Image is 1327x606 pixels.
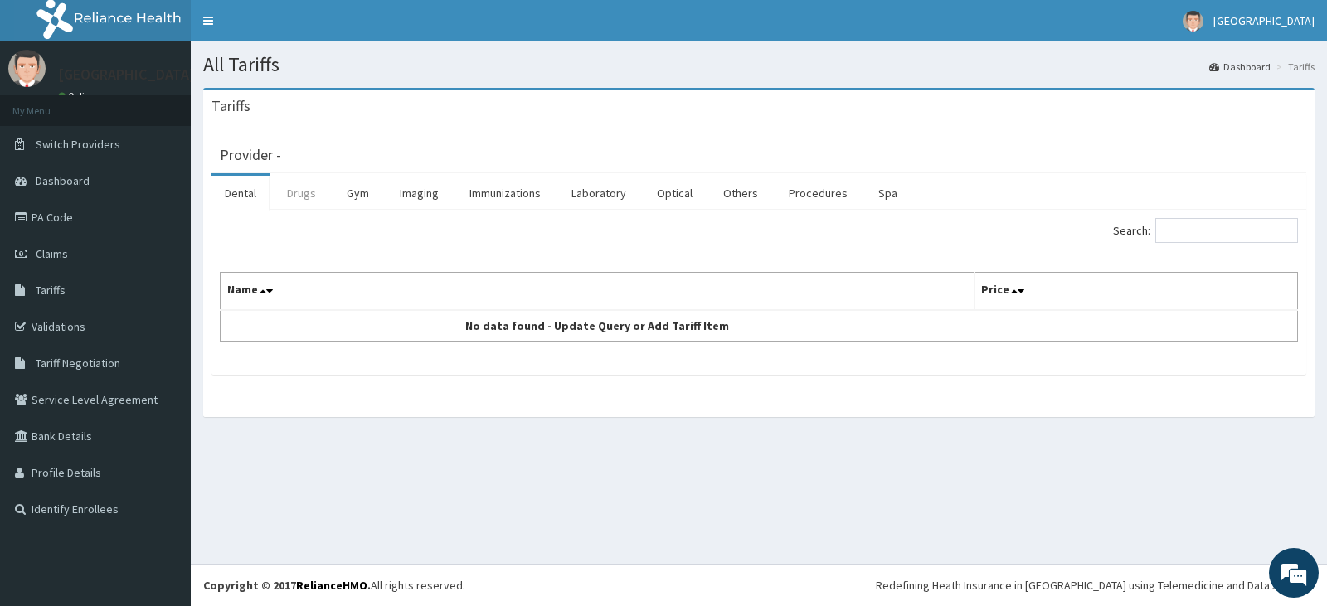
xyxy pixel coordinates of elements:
a: Spa [865,176,911,211]
label: Search: [1113,218,1298,243]
img: User Image [1183,11,1203,32]
a: Imaging [386,176,452,211]
strong: Copyright © 2017 . [203,578,371,593]
h1: All Tariffs [203,54,1315,75]
a: Optical [644,176,706,211]
a: Dashboard [1209,60,1271,74]
span: [GEOGRAPHIC_DATA] [1213,13,1315,28]
img: User Image [8,50,46,87]
th: Name [221,273,975,311]
li: Tariffs [1272,60,1315,74]
a: Online [58,90,98,102]
span: Dashboard [36,173,90,188]
span: Claims [36,246,68,261]
input: Search: [1155,218,1298,243]
span: Switch Providers [36,137,120,152]
a: Immunizations [456,176,554,211]
a: Laboratory [558,176,639,211]
span: Tariffs [36,283,66,298]
a: Dental [211,176,270,211]
div: Redefining Heath Insurance in [GEOGRAPHIC_DATA] using Telemedicine and Data Science! [876,577,1315,594]
a: Procedures [775,176,861,211]
h3: Provider - [220,148,281,162]
td: No data found - Update Query or Add Tariff Item [221,310,975,342]
th: Price [975,273,1298,311]
a: Gym [333,176,382,211]
a: Drugs [274,176,329,211]
h3: Tariffs [211,99,250,114]
span: Tariff Negotiation [36,356,120,371]
a: Others [710,176,771,211]
a: RelianceHMO [296,578,367,593]
footer: All rights reserved. [191,564,1327,606]
p: [GEOGRAPHIC_DATA] [58,67,195,82]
